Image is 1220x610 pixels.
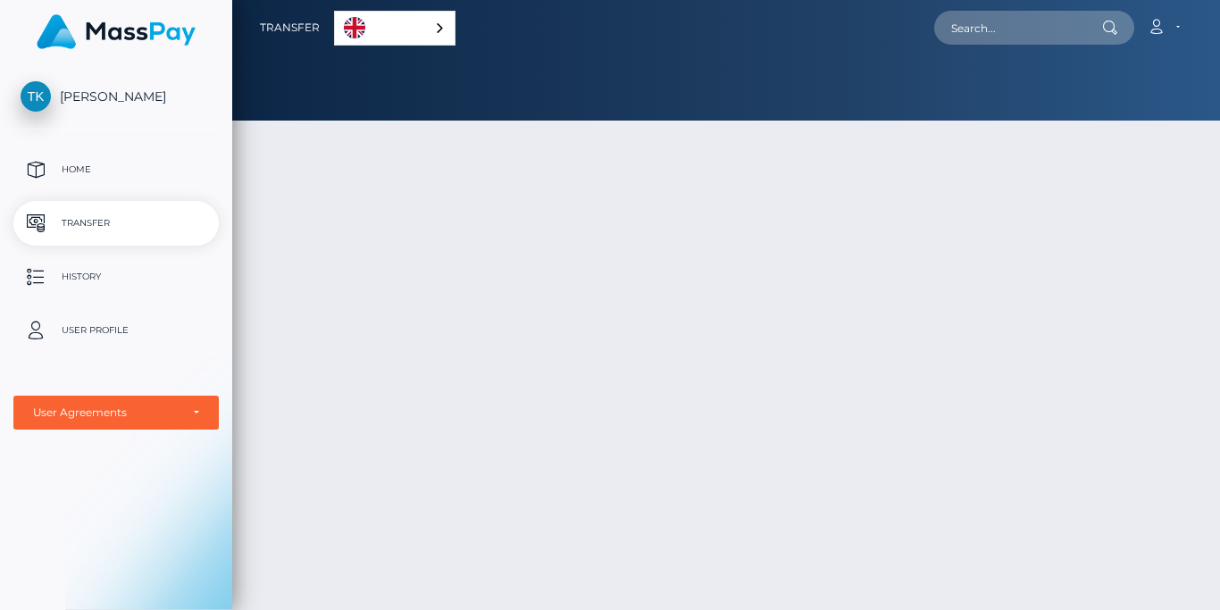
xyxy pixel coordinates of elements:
[37,14,196,49] img: MassPay
[21,317,212,344] p: User Profile
[21,156,212,183] p: Home
[21,263,212,290] p: History
[13,255,219,299] a: History
[13,396,219,430] button: User Agreements
[934,11,1102,45] input: Search...
[13,147,219,192] a: Home
[334,11,455,46] aside: Language selected: English
[33,405,180,420] div: User Agreements
[13,308,219,353] a: User Profile
[335,12,455,45] a: English
[13,88,219,104] span: [PERSON_NAME]
[13,201,219,246] a: Transfer
[334,11,455,46] div: Language
[21,210,212,237] p: Transfer
[260,9,320,46] a: Transfer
